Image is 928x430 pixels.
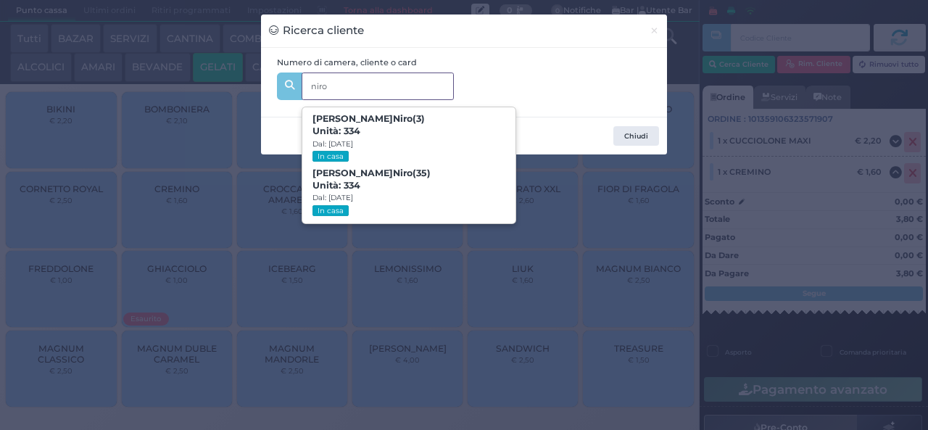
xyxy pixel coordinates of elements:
input: Es. 'Mario Rossi', '220' o '108123234234' [302,73,454,100]
small: Dal: [DATE] [312,193,353,202]
small: In casa [312,151,348,162]
span: Unità: 334 [312,125,360,138]
small: Dal: [DATE] [312,139,353,149]
label: Numero di camera, cliente o card [277,57,417,69]
b: [PERSON_NAME] (35) [312,168,431,191]
span: Unità: 334 [312,180,360,192]
strong: Niro [393,113,413,124]
button: Chiudi [613,126,659,146]
button: Chiudi [642,15,667,47]
strong: Niro [393,168,413,178]
b: [PERSON_NAME] (3) [312,113,425,136]
small: In casa [312,205,348,216]
h3: Ricerca cliente [269,22,364,39]
span: × [650,22,659,38]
